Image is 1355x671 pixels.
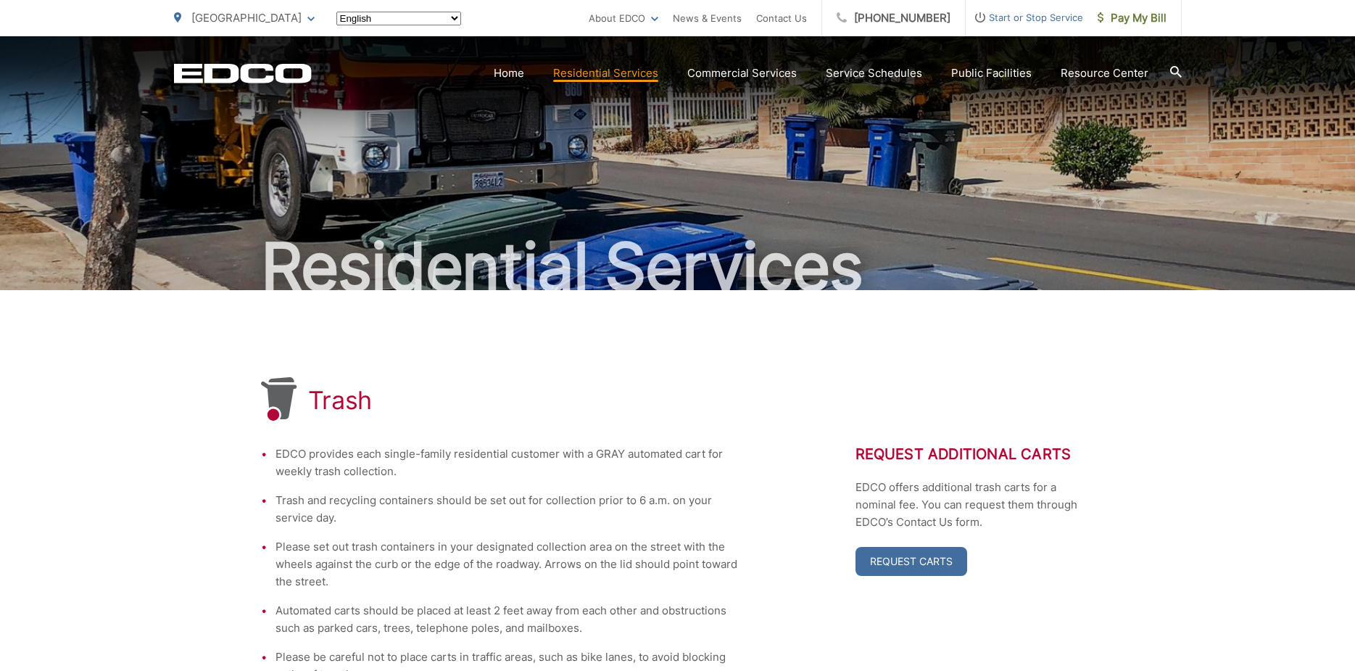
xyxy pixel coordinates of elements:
[275,538,739,590] li: Please set out trash containers in your designated collection area on the street with the wheels ...
[336,12,461,25] select: Select a language
[951,65,1032,82] a: Public Facilities
[174,63,312,83] a: EDCD logo. Return to the homepage.
[308,386,373,415] h1: Trash
[855,547,967,576] a: Request Carts
[589,9,658,27] a: About EDCO
[826,65,922,82] a: Service Schedules
[275,602,739,637] li: Automated carts should be placed at least 2 feet away from each other and obstructions such as pa...
[191,11,302,25] span: [GEOGRAPHIC_DATA]
[687,65,797,82] a: Commercial Services
[275,492,739,527] li: Trash and recycling containers should be set out for collection prior to 6 a.m. on your service day.
[1061,65,1148,82] a: Resource Center
[275,445,739,480] li: EDCO provides each single-family residential customer with a GRAY automated cart for weekly trash...
[673,9,742,27] a: News & Events
[855,445,1095,463] h2: Request Additional Carts
[494,65,524,82] a: Home
[174,231,1182,303] h2: Residential Services
[855,479,1095,531] p: EDCO offers additional trash carts for a nominal fee. You can request them through EDCO’s Contact...
[553,65,658,82] a: Residential Services
[756,9,807,27] a: Contact Us
[1098,9,1167,27] span: Pay My Bill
